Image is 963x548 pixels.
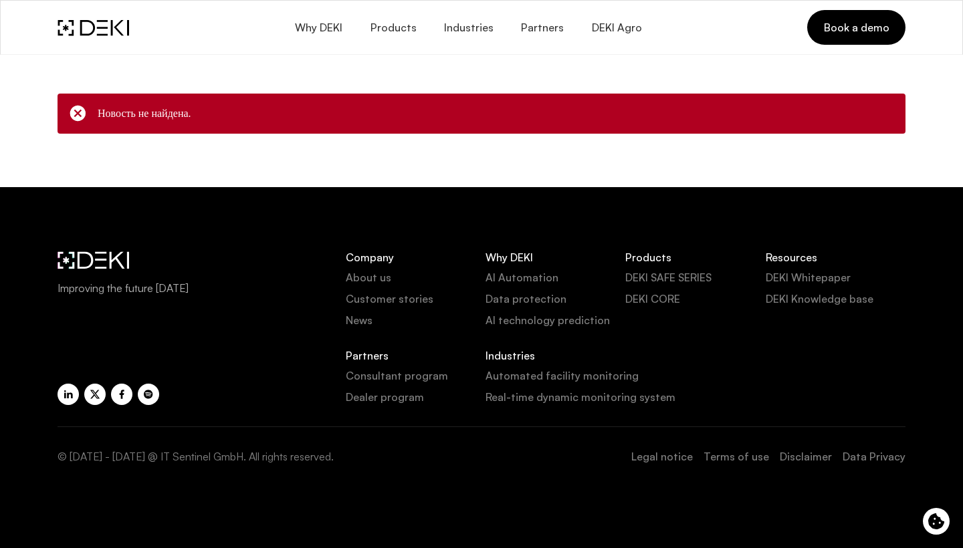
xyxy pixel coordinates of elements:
[486,251,625,264] p: Why DEKI
[346,291,486,307] a: Customer stories
[486,350,766,362] p: Industries
[346,269,486,285] a: About us
[443,21,494,34] span: Industries
[923,508,950,535] button: Cookie control
[58,280,330,296] span: Improving the future [DATE]
[486,368,766,384] a: Automated facility monitoring
[486,312,625,328] a: AI technology prediction
[84,384,106,405] a: Share with X
[823,20,889,35] span: Book a demo
[631,448,693,464] a: Legal notice
[520,21,564,34] span: Partners
[58,448,334,464] div: © [DATE] - [DATE] @ IT Sentinel GmbH. All rights reserved.
[346,389,486,405] a: Dealer program
[807,10,905,45] a: Book a demo
[346,368,486,384] a: Consultant program
[843,448,905,464] a: Data Privacy
[346,251,486,264] p: Company
[486,269,625,285] a: AI Automation
[58,251,129,269] img: DEKI Logo
[294,21,342,34] span: Why DEKI
[58,251,330,296] a: DEKI LogoImproving the future [DATE]
[577,12,655,43] a: DEKI Agro
[766,291,905,307] a: DEKI Knowledge base
[766,269,905,285] a: DEKI Whitepaper
[111,384,132,405] a: Share with Facebook
[486,291,625,307] a: Data protection
[356,12,429,43] button: Products
[281,12,356,43] button: Why DEKI
[58,19,129,36] img: DEKI Logo
[704,448,769,464] a: Terms of use
[625,291,765,307] a: DEKI CORE
[486,389,766,405] a: Real-time dynamic monitoring system
[58,384,79,405] a: Share with LinkedIn
[766,251,905,264] p: Resources
[369,21,416,34] span: Products
[591,21,641,34] span: DEKI Agro
[507,12,577,43] a: Partners
[780,448,832,464] a: Disclaimer
[625,269,765,285] a: DEKI SAFE SERIES
[346,350,486,362] p: Partners
[98,106,895,122] div: Новость не найдена.
[625,251,765,264] p: Products
[346,312,486,328] a: News
[430,12,507,43] button: Industries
